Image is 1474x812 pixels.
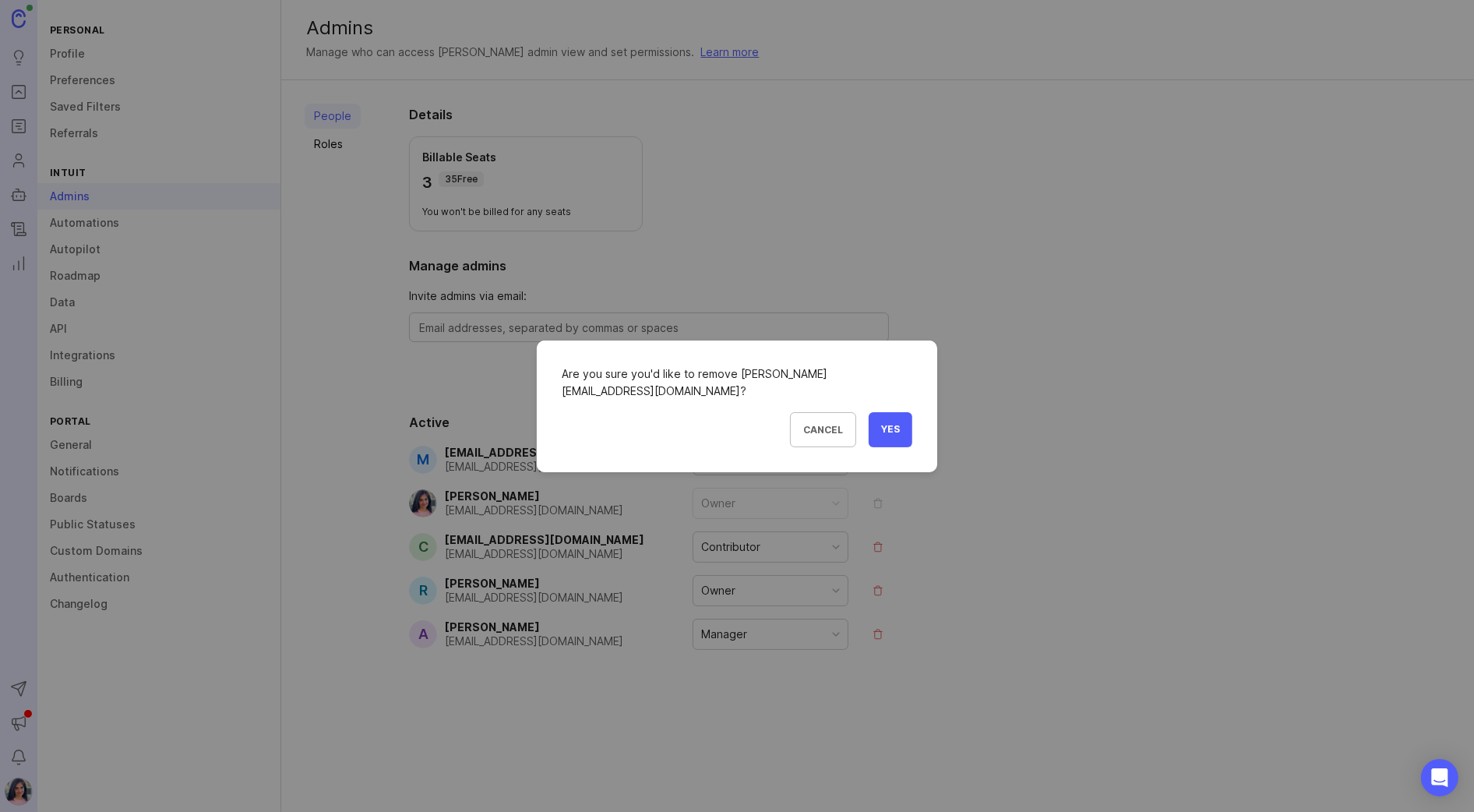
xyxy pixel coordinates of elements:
button: Yes [869,412,912,447]
button: Cancel [790,412,856,447]
div: Open Intercom Messenger [1421,759,1458,796]
span: Yes [881,423,900,436]
span: Cancel [803,424,843,436]
div: Are you sure you'd like to remove [PERSON_NAME][EMAIL_ADDRESS][DOMAIN_NAME]? [562,365,912,400]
